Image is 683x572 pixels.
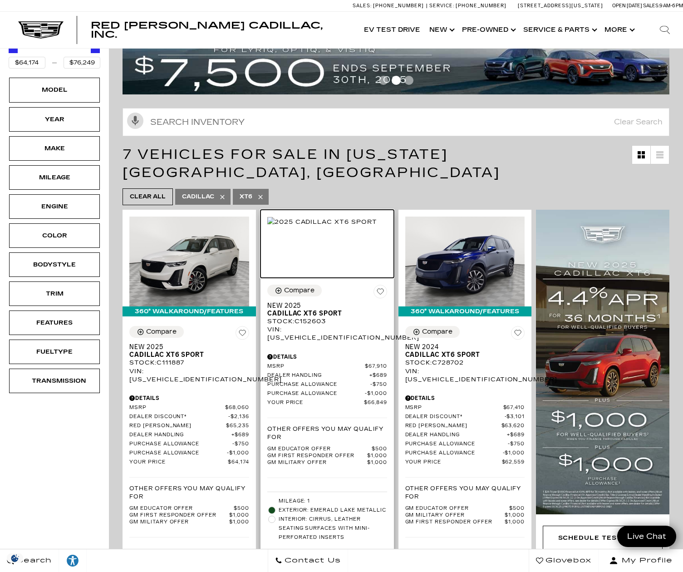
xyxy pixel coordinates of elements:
span: 9 AM-6 PM [659,3,683,9]
span: Sales: [643,3,659,9]
span: Open [DATE] [612,3,642,9]
span: $500 [509,505,525,512]
a: Red [PERSON_NAME] $65,235 [129,423,249,429]
a: GM Educator Offer $500 [267,446,387,453]
span: XT6 [240,191,252,202]
a: GM First Responder Offer $1,000 [129,512,249,519]
div: Price [9,41,100,69]
span: Go to slide 1 [379,76,388,85]
div: Stock : C111887 [129,359,249,367]
div: ModelModel [9,78,100,102]
div: Compare [146,328,177,336]
div: Compare [284,286,314,295]
span: $1,000 [365,390,387,397]
div: Minimum Price [9,44,18,53]
div: Bodystyle [32,260,77,270]
span: MSRP [129,404,225,411]
span: MSRP [267,363,365,370]
div: Compare [422,328,452,336]
a: GM Military Offer $1,000 [267,459,387,466]
a: MSRP $68,060 [129,404,249,411]
button: Save Vehicle [373,285,387,302]
div: Stock : C728702 [405,359,525,367]
a: Your Price $62,559 [405,459,525,466]
div: Pricing Details - New 2025 Cadillac XT6 Sport [129,394,249,402]
span: $750 [508,441,525,448]
span: $689 [507,432,525,439]
span: Red [PERSON_NAME] [129,423,226,429]
span: GM Military Offer [267,459,367,466]
span: Dealer Discount* [405,414,505,420]
a: Sales: [PHONE_NUMBER] [353,3,426,8]
img: Cadillac Dark Logo with Cadillac White Text [18,21,64,39]
span: Red [PERSON_NAME] [405,423,501,429]
div: Stock : C152603 [267,317,387,325]
a: GM First Responder Offer $1,000 [405,519,525,526]
a: MSRP $67,910 [267,363,387,370]
span: GM Military Offer [405,512,505,519]
span: $750 [370,381,387,388]
a: Your Price $64,174 [129,459,249,466]
a: Your Price $66,849 [267,399,387,406]
div: TrimTrim [9,281,100,306]
div: Transmission [32,376,77,386]
div: MileageMileage [9,165,100,190]
span: $1,000 [367,459,387,466]
span: Dealer Handling [267,372,369,379]
div: Fueltype [32,347,77,357]
div: FueltypeFueltype [9,340,100,364]
span: $3,101 [505,414,525,420]
div: Make [32,143,77,153]
span: Purchase Allowance [405,441,508,448]
section: Click to Open Cookie Consent Modal [5,553,25,563]
span: $67,910 [365,363,387,370]
a: Red [PERSON_NAME] Cadillac, Inc. [91,21,350,39]
a: GM First Responder Offer $1,000 [267,453,387,459]
span: $66,849 [364,399,387,406]
p: Other Offers You May Qualify For [267,425,387,441]
div: Color [32,231,77,241]
span: Dealer Handling [129,432,231,439]
div: BodystyleBodystyle [9,252,100,277]
span: Glovebox [543,554,591,567]
span: Your Price [405,459,502,466]
span: Your Price [267,399,364,406]
img: 2024 Cadillac XT6 Sport [405,217,525,306]
span: Sales: [353,3,372,9]
a: Dealer Discount* $2,136 [129,414,249,420]
a: Dealer Discount* $3,101 [405,414,525,420]
span: $1,000 [229,519,249,526]
span: Your Price [129,459,228,466]
div: Maximum Price [91,44,100,53]
span: GM First Responder Offer [405,519,505,526]
span: $1,000 [505,519,525,526]
div: YearYear [9,107,100,132]
a: Live Chat [617,526,676,547]
span: $1,000 [505,512,525,519]
div: Features [32,318,77,328]
span: New 2024 [405,343,518,351]
span: GM First Responder Offer [129,512,229,519]
a: New [425,12,457,48]
div: TransmissionTransmission [9,369,100,393]
div: Schedule Test Drive [558,533,648,543]
span: $65,235 [226,423,249,429]
span: Purchase Allowance [267,390,365,397]
a: Dealer Handling $689 [129,432,249,439]
div: Pricing Details - New 2024 Cadillac XT6 Sport [405,394,525,402]
span: Go to slide 2 [392,76,401,85]
span: GM Educator Offer [267,446,372,453]
span: [PHONE_NUMBER] [373,3,424,9]
input: Maximum [64,57,100,69]
span: $750 [232,441,249,448]
a: New 2025Cadillac XT6 Sport [267,302,387,317]
span: Interior: Cirrus, Leather Seating Surfaces with Mini-Perforated inserts [279,515,387,542]
div: VIN: [US_VEHICLE_IDENTIFICATION_NUMBER] [405,367,525,384]
span: MSRP [405,404,503,411]
a: Purchase Allowance $1,000 [129,450,249,457]
span: Live Chat [623,531,671,542]
span: GM Educator Offer [405,505,510,512]
a: Purchase Allowance $750 [405,441,525,448]
a: Purchase Allowance $750 [129,441,249,448]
